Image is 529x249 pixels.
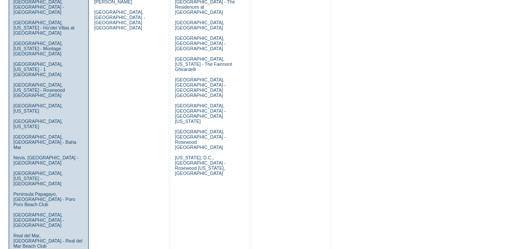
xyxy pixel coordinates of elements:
a: [GEOGRAPHIC_DATA], [GEOGRAPHIC_DATA] - Rosewood [GEOGRAPHIC_DATA] [175,129,225,150]
a: [GEOGRAPHIC_DATA], [US_STATE] - [GEOGRAPHIC_DATA] [13,171,63,186]
a: [GEOGRAPHIC_DATA], [GEOGRAPHIC_DATA] - [GEOGRAPHIC_DATA] [GEOGRAPHIC_DATA] [94,10,145,30]
a: [GEOGRAPHIC_DATA], [US_STATE] - Ho'olei Villas at [GEOGRAPHIC_DATA] [13,20,74,36]
a: [GEOGRAPHIC_DATA], [GEOGRAPHIC_DATA] - [GEOGRAPHIC_DATA] [175,36,225,51]
a: [GEOGRAPHIC_DATA], [US_STATE] - Rosewood [GEOGRAPHIC_DATA] [13,82,65,98]
a: Peninsula Papagayo, [GEOGRAPHIC_DATA] - Poro Poro Beach Club [13,191,75,207]
a: Nevis, [GEOGRAPHIC_DATA] - [GEOGRAPHIC_DATA] [13,155,78,165]
a: [GEOGRAPHIC_DATA], [GEOGRAPHIC_DATA] - [GEOGRAPHIC_DATA] [US_STATE] [175,103,225,124]
a: [GEOGRAPHIC_DATA], [US_STATE] [13,103,63,113]
a: [GEOGRAPHIC_DATA], [GEOGRAPHIC_DATA] - [GEOGRAPHIC_DATA] [13,212,64,228]
a: [GEOGRAPHIC_DATA], [US_STATE] - 1 [GEOGRAPHIC_DATA] [13,61,63,77]
a: [GEOGRAPHIC_DATA], [GEOGRAPHIC_DATA] - Baha Mar [13,134,76,150]
a: [GEOGRAPHIC_DATA], [US_STATE] - The Fairmont Ghirardelli [175,56,232,72]
a: [GEOGRAPHIC_DATA], [US_STATE] - Montage [GEOGRAPHIC_DATA] [13,41,63,56]
a: [GEOGRAPHIC_DATA], [US_STATE] [13,119,63,129]
a: [GEOGRAPHIC_DATA], [GEOGRAPHIC_DATA] - [GEOGRAPHIC_DATA] [GEOGRAPHIC_DATA] [175,77,225,98]
a: [GEOGRAPHIC_DATA], [GEOGRAPHIC_DATA] [175,20,224,30]
a: Real del Mar, [GEOGRAPHIC_DATA] - Real del Mar Beach Club [13,233,83,249]
a: [US_STATE], D.C., [GEOGRAPHIC_DATA] - Rosewood [US_STATE], [GEOGRAPHIC_DATA] [175,155,225,176]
